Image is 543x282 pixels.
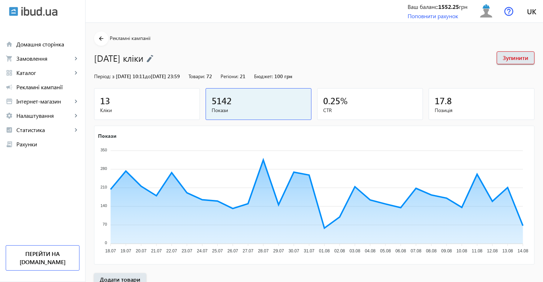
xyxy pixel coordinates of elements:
[16,112,72,119] span: Налаштування
[504,7,513,16] img: help.svg
[502,248,513,253] tspan: 13.08
[116,73,180,80] span: [DATE] 10:11 [DATE] 23:59
[323,95,340,106] span: 0.25
[100,185,107,189] tspan: 210
[6,41,13,48] mat-icon: home
[212,107,305,114] span: Покази
[94,73,114,80] span: Період: з
[6,55,13,62] mat-icon: shopping_cart
[334,248,345,253] tspan: 02.08
[151,248,162,253] tspan: 21.07
[478,3,494,19] img: user.svg
[319,248,330,253] tspan: 01.08
[6,98,13,105] mat-icon: storefront
[243,248,253,253] tspan: 27.07
[6,84,13,91] mat-icon: campaign
[212,248,223,253] tspan: 25.07
[254,73,273,80] span: Бюджет:
[94,52,490,64] h1: [DATE] кліки
[16,41,79,48] span: Домашня сторінка
[289,248,299,253] tspan: 30.07
[105,241,107,245] tspan: 0
[6,69,13,76] mat-icon: grid_view
[438,3,459,10] b: 1552.25
[136,248,146,253] tspan: 20.07
[273,248,284,253] tspan: 29.07
[105,248,116,253] tspan: 18.07
[21,7,57,16] img: ibud_text.svg
[16,126,72,134] span: Статистика
[408,12,458,20] a: Поповнити рахунок
[497,51,534,64] button: Зупинити
[212,95,232,106] span: 5142
[340,95,348,106] span: %
[188,73,205,80] span: Товари:
[100,203,107,208] tspan: 140
[472,248,482,253] tspan: 11.08
[197,248,207,253] tspan: 24.07
[72,55,79,62] mat-icon: keyboard_arrow_right
[441,248,452,253] tspan: 09.08
[16,69,72,76] span: Каталог
[513,253,536,275] iframe: chat widget
[6,112,13,119] mat-icon: settings
[72,98,79,105] mat-icon: keyboard_arrow_right
[274,73,292,80] span: 100 грн
[221,73,238,80] span: Регіони:
[227,248,238,253] tspan: 26.07
[395,248,406,253] tspan: 06.08
[97,34,106,43] mat-icon: arrow_back
[16,98,72,105] span: Інтернет-магазин
[365,248,376,253] tspan: 04.08
[6,141,13,148] mat-icon: receipt_long
[100,147,107,152] tspan: 350
[380,248,391,253] tspan: 05.08
[323,107,417,114] span: CTR
[527,7,536,16] span: uk
[456,248,467,253] tspan: 10.08
[100,166,107,170] tspan: 280
[350,248,360,253] tspan: 03.08
[72,112,79,119] mat-icon: keyboard_arrow_right
[240,73,245,80] span: 21
[6,245,79,271] a: Перейти на [DOMAIN_NAME]
[206,73,212,80] span: 72
[435,107,528,114] span: Позиція
[72,69,79,76] mat-icon: keyboard_arrow_right
[98,132,117,139] text: Покази
[9,7,18,16] img: ibud.svg
[110,35,150,41] span: Рекламні кампанії
[518,248,528,253] tspan: 14.08
[103,222,107,226] tspan: 70
[503,54,528,62] span: Зупинити
[426,248,436,253] tspan: 08.08
[408,3,467,11] div: Ваш баланс: грн
[166,248,177,253] tspan: 22.07
[16,141,79,148] span: Рахунки
[435,95,452,106] span: 17.8
[6,126,13,134] mat-icon: analytics
[72,126,79,134] mat-icon: keyboard_arrow_right
[100,95,110,106] span: 13
[258,248,269,253] tspan: 28.07
[304,248,315,253] tspan: 31.07
[100,107,194,114] span: Кліки
[16,84,79,91] span: Рекламні кампанії
[120,248,131,253] tspan: 19.07
[411,248,422,253] tspan: 07.08
[145,73,151,80] span: до
[182,248,192,253] tspan: 23.07
[16,55,72,62] span: Замовлення
[487,248,498,253] tspan: 12.08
